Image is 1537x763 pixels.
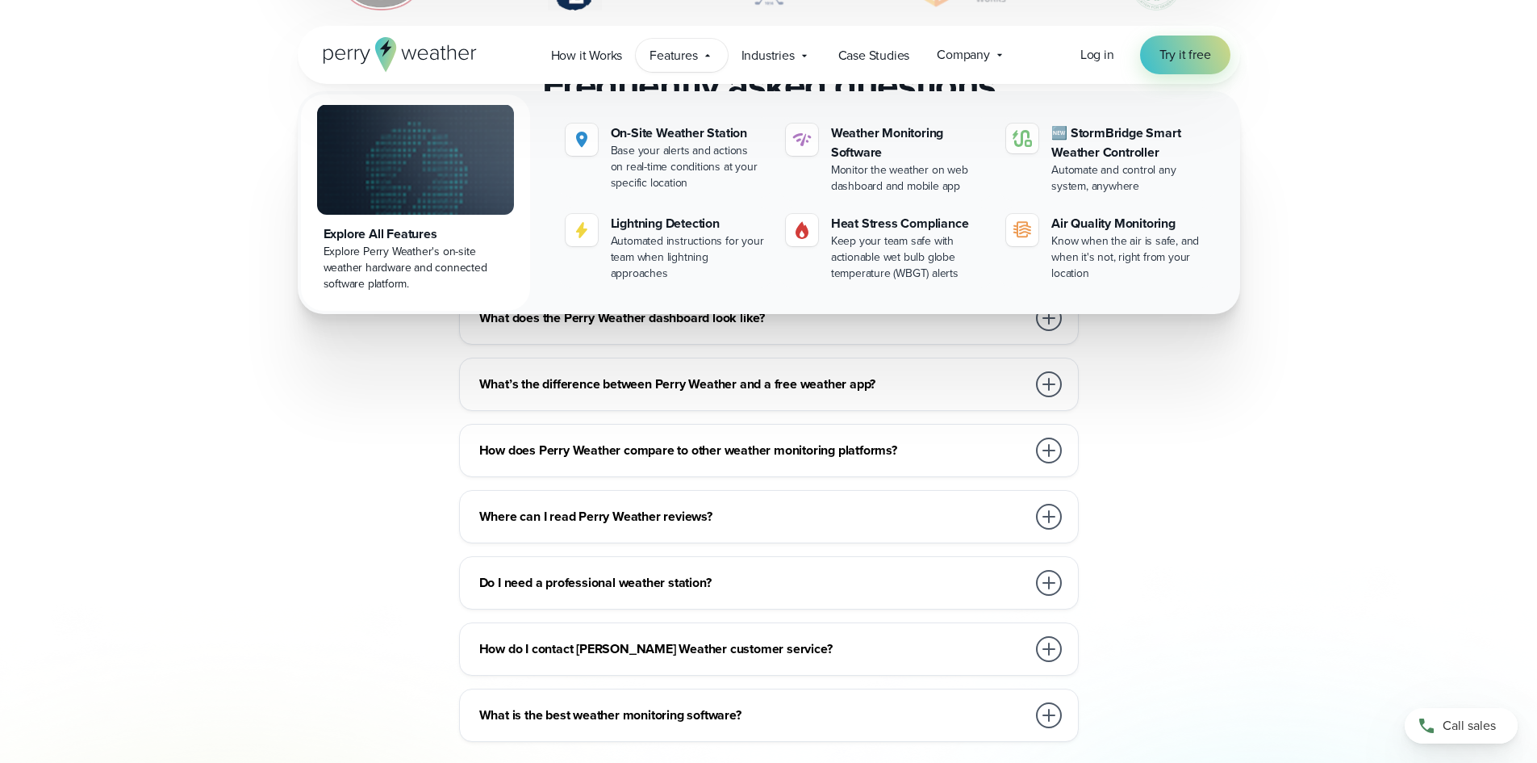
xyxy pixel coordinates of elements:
div: Weather Monitoring Software [831,124,987,162]
div: Explore All Features [324,224,507,244]
a: Lightning Detection Automated instructions for your team when lightning approaches [559,208,773,288]
a: Try it free [1140,36,1230,74]
a: Heat Stress Compliance Keep your team safe with actionable wet bulb globe temperature (WBGT) alerts [779,208,993,288]
img: stormbridge-icon-V6.svg [1013,130,1032,147]
a: Call sales [1405,708,1518,744]
div: Monitor the weather on web dashboard and mobile app [831,162,987,195]
h3: How does Perry Weather compare to other weather monitoring platforms? [479,441,1026,460]
span: Log in [1080,45,1114,64]
div: Lightning Detection [611,214,766,233]
span: Company [937,45,990,65]
a: On-Site Weather Station Base your alerts and actions on real-time conditions at your specific loc... [559,117,773,198]
span: Call sales [1443,716,1496,736]
img: software-icon.svg [792,130,812,149]
a: Weather Monitoring Software Monitor the weather on web dashboard and mobile app [779,117,993,201]
a: How it Works [537,39,637,72]
a: Case Studies [825,39,924,72]
div: Automate and control any system, anywhere [1051,162,1207,195]
span: Features [649,46,697,65]
div: Heat Stress Compliance [831,214,987,233]
h2: Frequently asked questions [542,62,996,107]
div: Base your alerts and actions on real-time conditions at your specific location [611,143,766,191]
span: Try it free [1159,45,1211,65]
img: aqi-icon.svg [1013,220,1032,240]
a: Log in [1080,45,1114,65]
div: 🆕 StormBridge Smart Weather Controller [1051,124,1207,162]
div: On-Site Weather Station [611,124,766,143]
span: Case Studies [838,46,910,65]
div: Keep your team safe with actionable wet bulb globe temperature (WBGT) alerts [831,233,987,282]
div: Explore Perry Weather's on-site weather hardware and connected software platform. [324,244,507,292]
h3: Do I need a professional weather station? [479,573,1026,593]
a: Air Quality Monitoring Know when the air is safe, and when it's not, right from your location [1000,208,1213,288]
h3: Where can I read Perry Weather reviews? [479,507,1026,526]
img: Gas.svg [792,220,812,240]
div: Automated instructions for your team when lightning approaches [611,233,766,282]
img: lightning-icon.svg [572,220,591,240]
div: Air Quality Monitoring [1051,214,1207,233]
h3: What’s the difference between Perry Weather and a free weather app? [479,375,1026,394]
a: 🆕 StormBridge Smart Weather Controller Automate and control any system, anywhere [1000,117,1213,201]
span: How it Works [551,46,623,65]
h3: What is the best weather monitoring software? [479,706,1026,725]
img: Location.svg [572,130,591,149]
h3: How do I contact [PERSON_NAME] Weather customer service? [479,639,1026,659]
div: Know when the air is safe, and when it's not, right from your location [1051,233,1207,282]
h3: What does the Perry Weather dashboard look like? [479,308,1026,328]
a: Explore All Features Explore Perry Weather's on-site weather hardware and connected software plat... [301,94,530,311]
span: Industries [741,46,795,65]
